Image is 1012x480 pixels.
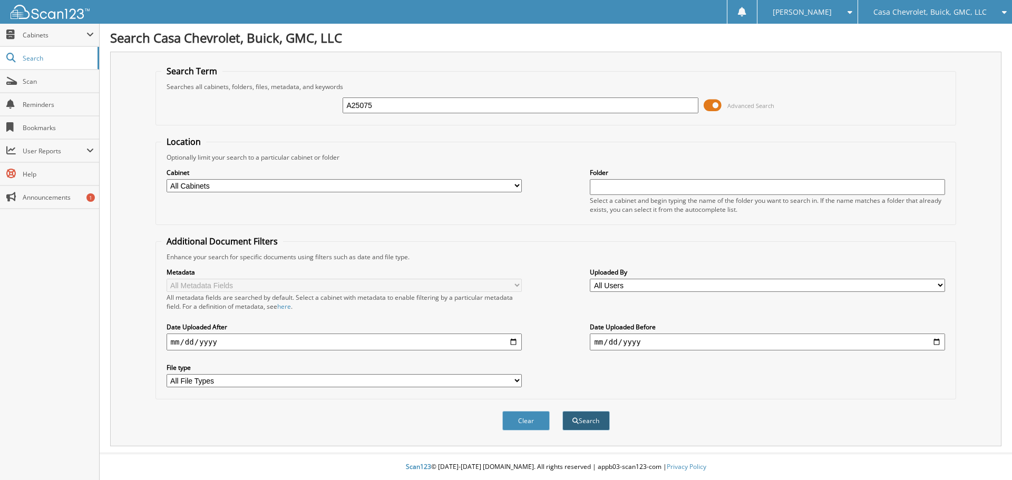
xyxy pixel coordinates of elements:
label: Folder [590,168,945,177]
span: User Reports [23,146,86,155]
img: scan123-logo-white.svg [11,5,90,19]
span: Scan123 [406,462,431,471]
legend: Search Term [161,65,222,77]
span: Announcements [23,193,94,202]
div: © [DATE]-[DATE] [DOMAIN_NAME]. All rights reserved | appb03-scan123-com | [100,454,1012,480]
label: Date Uploaded After [167,322,522,331]
h1: Search Casa Chevrolet, Buick, GMC, LLC [110,29,1001,46]
label: Date Uploaded Before [590,322,945,331]
input: end [590,334,945,350]
legend: Location [161,136,206,148]
label: Metadata [167,268,522,277]
div: Searches all cabinets, folders, files, metadata, and keywords [161,82,951,91]
div: Enhance your search for specific documents using filters such as date and file type. [161,252,951,261]
button: Clear [502,411,550,430]
span: Bookmarks [23,123,94,132]
a: here [277,302,291,311]
legend: Additional Document Filters [161,236,283,247]
span: Casa Chevrolet, Buick, GMC, LLC [873,9,987,15]
span: [PERSON_NAME] [773,9,832,15]
div: Optionally limit your search to a particular cabinet or folder [161,153,951,162]
input: start [167,334,522,350]
span: Reminders [23,100,94,109]
span: Search [23,54,92,63]
label: Uploaded By [590,268,945,277]
div: Select a cabinet and begin typing the name of the folder you want to search in. If the name match... [590,196,945,214]
span: Help [23,170,94,179]
span: Scan [23,77,94,86]
label: File type [167,363,522,372]
label: Cabinet [167,168,522,177]
span: Cabinets [23,31,86,40]
a: Privacy Policy [667,462,706,471]
span: Advanced Search [727,102,774,110]
div: All metadata fields are searched by default. Select a cabinet with metadata to enable filtering b... [167,293,522,311]
div: 1 [86,193,95,202]
button: Search [562,411,610,430]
